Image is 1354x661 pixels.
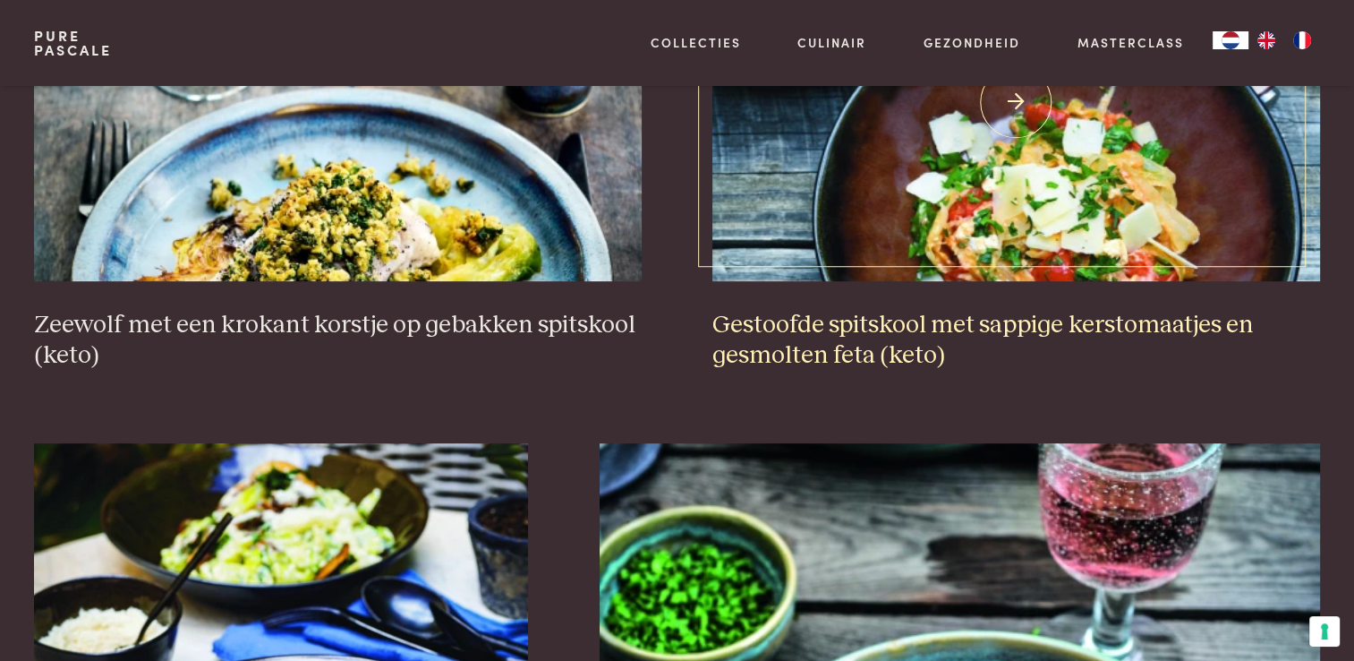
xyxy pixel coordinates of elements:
[1077,33,1184,52] a: Masterclass
[797,33,866,52] a: Culinair
[1309,616,1340,647] button: Uw voorkeuren voor toestemming voor trackingtechnologieën
[1248,31,1320,49] ul: Language list
[712,310,1319,372] h3: Gestoofde spitskool met sappige kerstomaatjes en gesmolten feta (keto)
[651,33,741,52] a: Collecties
[34,29,112,57] a: PurePascale
[34,310,641,372] h3: Zeewolf met een krokant korstje op gebakken spitskool (keto)
[1284,31,1320,49] a: FR
[1213,31,1320,49] aside: Language selected: Nederlands
[1248,31,1284,49] a: EN
[1213,31,1248,49] div: Language
[924,33,1020,52] a: Gezondheid
[1213,31,1248,49] a: NL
